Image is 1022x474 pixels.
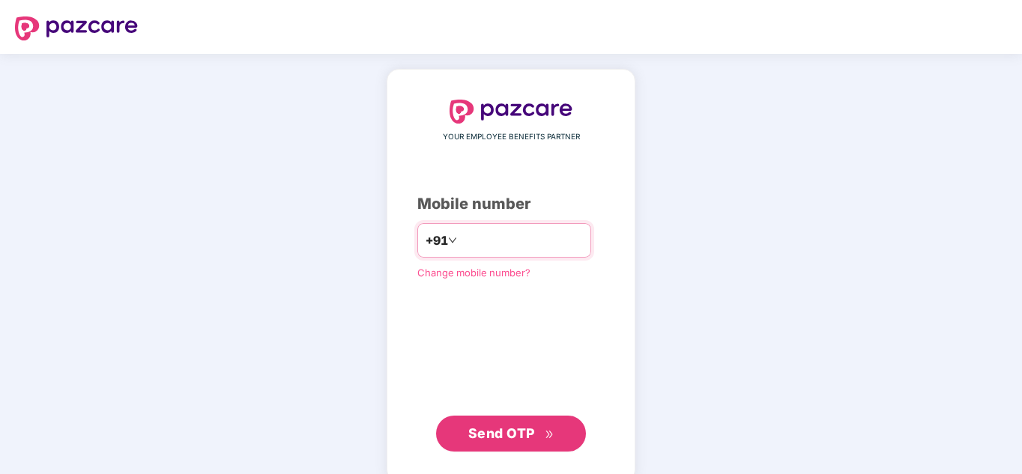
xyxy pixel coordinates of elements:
img: logo [450,100,572,124]
span: +91 [426,231,448,250]
span: double-right [545,430,554,440]
span: YOUR EMPLOYEE BENEFITS PARTNER [443,131,580,143]
span: Send OTP [468,425,535,441]
div: Mobile number [417,192,605,216]
button: Send OTPdouble-right [436,416,586,452]
span: down [448,236,457,245]
img: logo [15,16,138,40]
a: Change mobile number? [417,267,530,279]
